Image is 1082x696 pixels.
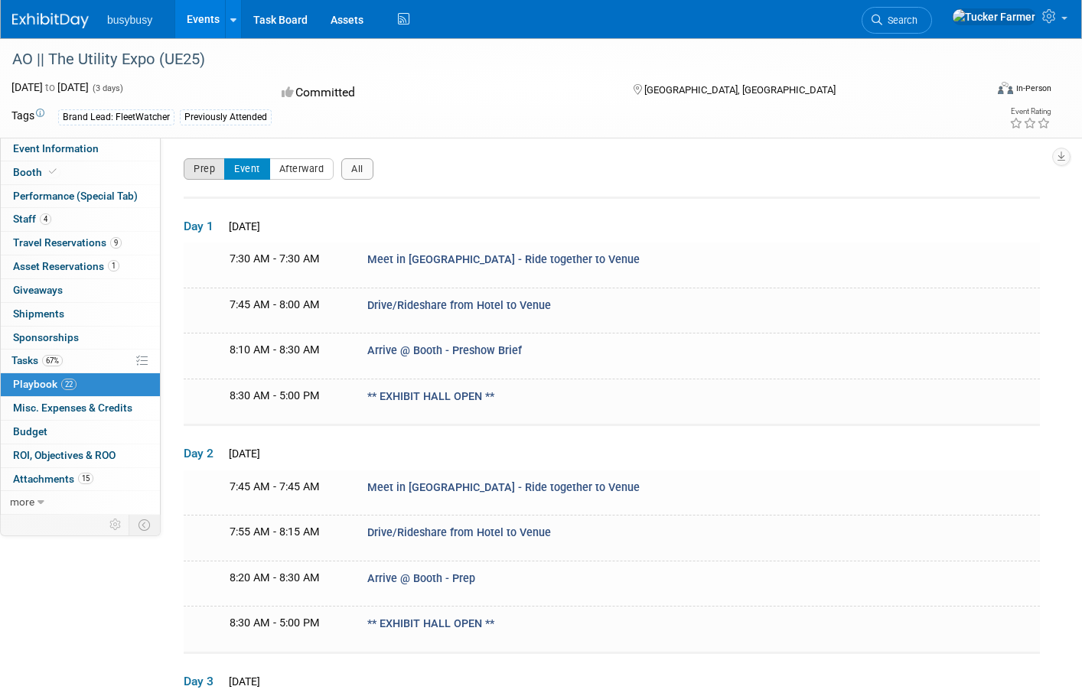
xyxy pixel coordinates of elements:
span: Drive/Rideshare from Hotel to Venue [367,526,551,539]
span: Day 2 [184,445,222,462]
span: [DATE] [DATE] [11,81,89,93]
span: Arrive @ Booth - Prep [367,572,475,585]
img: ExhibitDay [12,13,89,28]
span: Event Information [13,142,99,154]
i: Booth reservation complete [49,167,57,176]
a: Tasks67% [1,350,160,372]
span: 7:45 AM - 7:45 AM [230,480,320,493]
span: (3 days) [91,83,123,93]
span: Meet in [GEOGRAPHIC_DATA] - Ride together to Venue [367,253,640,266]
img: Format-Inperson.png [998,82,1013,94]
a: ROI, Objectives & ROO [1,444,160,467]
a: Attachments15 [1,468,160,491]
a: Misc. Expenses & Credits [1,397,160,420]
td: Tags [11,108,44,125]
span: Meet in [GEOGRAPHIC_DATA] - Ride together to Venue [367,481,640,494]
td: Personalize Event Tab Strip [103,515,129,535]
button: Event [224,158,270,180]
span: 7:30 AM - 7:30 AM [230,252,320,265]
span: more [10,496,34,508]
div: AO || The Utility Expo (UE25) [7,46,963,73]
span: Playbook [13,378,77,390]
span: 1 [108,260,119,272]
span: Shipments [13,307,64,320]
span: Arrive @ Booth - Preshow Brief [367,344,522,357]
span: 9 [110,237,122,249]
a: Travel Reservations9 [1,232,160,255]
div: Event Format [898,80,1052,102]
a: Budget [1,421,160,444]
span: Day 1 [184,218,222,235]
span: Drive/Rideshare from Hotel to Venue [367,299,551,312]
a: Search [862,7,932,34]
span: 8:30 AM - 5:00 PM [230,389,320,402]
div: Event Rating [1009,108,1051,115]
span: Budget [13,425,47,437]
span: 8:30 AM - 5:00 PM [230,616,320,629]
a: Performance (Special Tab) [1,185,160,208]
span: [DATE] [224,220,260,233]
img: Tucker Farmer [952,8,1036,25]
a: Staff4 [1,208,160,231]
span: [DATE] [224,675,260,688]
span: ** EXHIBIT HALL OPEN ** [367,617,494,630]
span: Attachments [13,473,93,485]
span: Tasks [11,354,63,366]
span: Asset Reservations [13,260,119,272]
span: Day 3 [184,673,222,690]
span: 4 [40,213,51,225]
span: to [43,81,57,93]
a: Sponsorships [1,327,160,350]
a: Giveaways [1,279,160,302]
span: 8:20 AM - 8:30 AM [230,571,320,584]
span: 67% [42,355,63,366]
a: Asset Reservations1 [1,255,160,278]
a: Event Information [1,138,160,161]
span: 15 [78,473,93,484]
a: more [1,491,160,514]
a: Shipments [1,303,160,326]
td: Toggle Event Tabs [129,515,161,535]
a: Booth [1,161,160,184]
span: Giveaways [13,284,63,296]
div: Committed [277,80,608,106]
span: 8:10 AM - 8:30 AM [230,343,320,356]
div: In-Person [1015,83,1051,94]
span: Staff [13,213,51,225]
span: 22 [61,379,77,390]
button: Afterward [269,158,334,180]
span: ROI, Objectives & ROO [13,449,116,461]
span: [DATE] [224,447,260,460]
div: Brand Lead: FleetWatcher [58,109,174,125]
span: Sponsorships [13,331,79,343]
span: 7:55 AM - 8:15 AM [230,525,320,538]
span: 7:45 AM - 8:00 AM [230,298,320,311]
button: Prep [184,158,225,180]
a: Playbook22 [1,373,160,396]
span: Booth [13,166,60,178]
span: Travel Reservations [13,236,122,249]
div: Previously Attended [180,109,272,125]
span: [GEOGRAPHIC_DATA], [GEOGRAPHIC_DATA] [644,84,836,96]
span: ** EXHIBIT HALL OPEN ** [367,390,494,403]
button: All [341,158,373,180]
span: Performance (Special Tab) [13,190,138,202]
span: Search [882,15,917,26]
span: busybusy [107,14,152,26]
span: Misc. Expenses & Credits [13,402,132,414]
